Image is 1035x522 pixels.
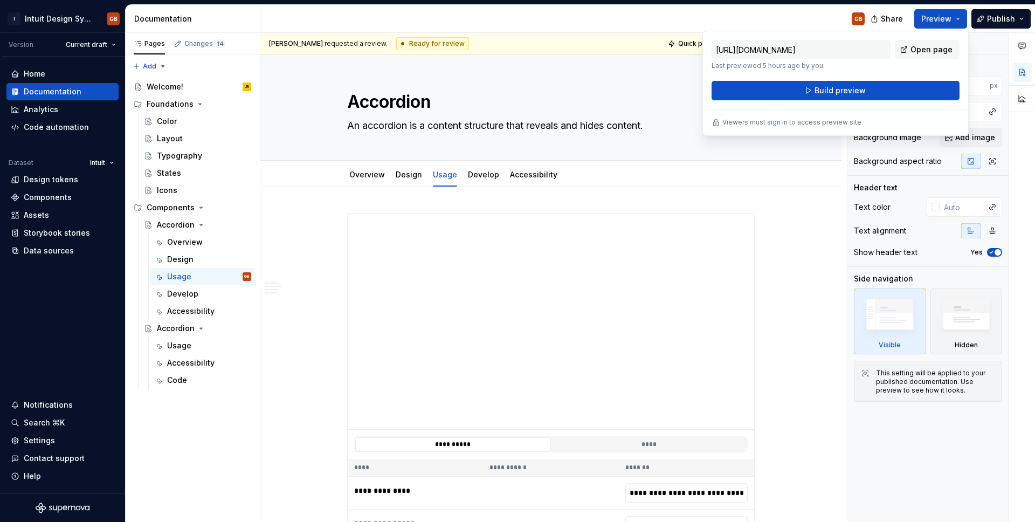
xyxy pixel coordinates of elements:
[150,233,256,251] a: Overview
[6,224,119,242] a: Storybook stories
[665,36,729,51] button: Quick preview
[147,202,195,213] div: Components
[930,289,1003,354] div: Hidden
[167,271,191,282] div: Usage
[109,15,118,23] div: GB
[24,435,55,446] div: Settings
[140,164,256,182] a: States
[349,170,385,179] a: Overview
[150,372,256,389] a: Code
[150,268,256,285] a: UsageGB
[150,303,256,320] a: Accessibility
[140,182,256,199] a: Icons
[396,170,422,179] a: Design
[955,132,995,143] span: Add image
[6,396,119,414] button: Notifications
[24,471,41,482] div: Help
[9,40,33,49] div: Version
[134,39,165,48] div: Pages
[134,13,256,24] div: Documentation
[24,174,78,185] div: Design tokens
[85,155,119,170] button: Intuit
[24,400,73,410] div: Notifications
[854,289,926,354] div: Visible
[6,119,119,136] a: Code automation
[140,320,256,337] a: Accordion
[24,453,85,464] div: Contact support
[24,104,58,115] div: Analytics
[129,95,256,113] div: Foundations
[66,40,107,49] span: Current draft
[245,81,249,92] div: JR
[25,13,94,24] div: Intuit Design System
[167,237,203,248] div: Overview
[854,132,921,143] div: Background image
[910,44,953,55] span: Open page
[167,306,215,317] div: Accessibility
[914,9,967,29] button: Preview
[506,163,562,186] div: Accessibility
[468,170,499,179] a: Develop
[36,503,89,513] svg: Supernova Logo
[865,9,910,29] button: Share
[921,13,951,24] span: Preview
[147,99,194,109] div: Foundations
[345,117,753,134] textarea: An accordion is a content structure that reveals and hides content.
[24,210,49,221] div: Assets
[24,245,74,256] div: Data sources
[429,163,461,186] div: Usage
[464,163,503,186] div: Develop
[167,358,215,368] div: Accessibility
[24,68,45,79] div: Home
[157,150,202,161] div: Typography
[876,369,995,395] div: This setting will be applied to your published documentation. Use preview to see how it looks.
[815,85,866,96] span: Build preview
[6,468,119,485] button: Help
[6,171,119,188] a: Design tokens
[854,202,891,212] div: Text color
[129,78,256,95] a: Welcome!JR
[147,81,183,92] div: Welcome!
[24,122,89,133] div: Code automation
[167,340,191,351] div: Usage
[269,39,388,48] span: requested a review.
[6,432,119,449] a: Settings
[167,254,194,265] div: Design
[140,113,256,130] a: Color
[24,228,90,238] div: Storybook stories
[150,354,256,372] a: Accessibility
[881,13,903,24] span: Share
[129,59,170,74] button: Add
[167,375,187,386] div: Code
[184,39,225,48] div: Changes
[6,65,119,83] a: Home
[6,189,119,206] a: Components
[678,39,724,48] span: Quick preview
[6,414,119,431] button: Search ⌘K
[244,271,250,282] div: GB
[140,216,256,233] a: Accordion
[6,83,119,100] a: Documentation
[167,289,198,299] div: Develop
[2,7,123,30] button: IIntuit Design SystemGB
[150,337,256,354] a: Usage
[9,159,33,167] div: Dataset
[433,170,457,179] a: Usage
[8,12,20,25] div: I
[854,225,906,236] div: Text alignment
[955,341,978,349] div: Hidden
[854,156,942,167] div: Background aspect ratio
[854,15,862,23] div: GB
[345,163,389,186] div: Overview
[157,219,195,230] div: Accordion
[722,118,863,127] p: Viewers must sign in to access preview site.
[345,89,753,115] textarea: Accordion
[879,341,901,349] div: Visible
[157,323,195,334] div: Accordion
[987,13,1015,24] span: Publish
[6,207,119,224] a: Assets
[712,61,891,70] p: Last previewed 5 hours ago by you.
[391,163,426,186] div: Design
[150,285,256,303] a: Develop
